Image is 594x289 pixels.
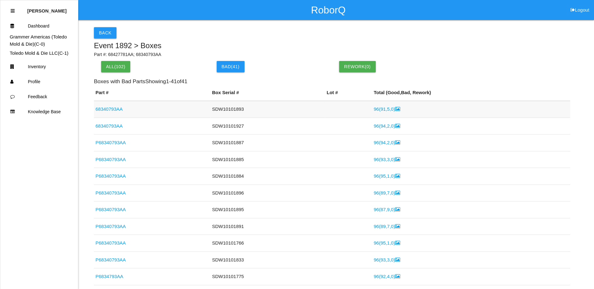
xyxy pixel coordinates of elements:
a: Knowledge Base [0,104,78,119]
i: Image Inside [395,140,400,145]
a: 96(92,4,0) [374,274,400,279]
i: Image Inside [395,207,400,212]
a: Toledo Mold & Die LLC(C-1) [10,50,69,56]
a: 96(89,7,0) [374,224,400,229]
i: Image Inside [395,157,400,162]
a: Inventory [0,59,78,74]
td: SDW10101896 [210,185,325,201]
a: 68340793AA [96,123,123,129]
td: SDW10101884 [210,168,325,185]
i: Image Inside [395,107,400,111]
a: 96(89,7,0) [374,190,400,195]
a: Feedback [0,89,78,104]
td: SDW10101885 [210,151,325,168]
th: Lot # [325,89,372,101]
td: SDW10101833 [210,251,325,268]
a: P68340793AA [96,257,126,262]
a: P68340793AA [96,224,126,229]
a: 96(95,1,0) [374,173,400,179]
i: Image Inside [395,224,400,229]
i: Image Inside [395,241,400,245]
h5: Event 1892 > Boxes [94,42,570,50]
td: SDW10101766 [210,235,325,252]
th: Part # [94,89,210,101]
a: P68340793AA [96,157,126,162]
td: SDW10101775 [210,268,325,285]
i: Image Inside [395,124,400,128]
a: Profile [0,74,78,89]
th: Total ( Good , Bad , Rework) [372,89,570,101]
a: 96(93,3,0) [374,257,400,262]
a: P68340793AA [96,240,126,246]
i: Image Inside [395,274,400,279]
a: 96(94,2,0) [374,123,400,129]
i: Image Inside [395,174,400,178]
a: P68340793AA [96,140,126,145]
div: Grammer Americas (Toledo Mold & Die)'s Dashboard [0,33,78,48]
th: Box Serial # [210,89,325,101]
a: Dashboard [0,18,78,33]
td: SDW10101895 [210,201,325,218]
td: SDW10101887 [210,134,325,151]
a: Grammer Americas (Toledo Mold & Die)(C-0) [10,34,67,47]
div: Close [11,3,15,18]
i: Image Inside [395,257,400,262]
div: Toledo Mold & Die LLC's Dashboard [0,50,78,57]
a: 96(94,2,0) [374,140,400,145]
td: SDW10101893 [210,101,325,118]
a: 96(93,3,0) [374,157,400,162]
a: 68340793AA [96,106,123,112]
button: Bad(41) [217,61,245,72]
button: Back [94,27,116,38]
button: Rework(0) [339,61,376,72]
td: SDW10101891 [210,218,325,235]
h6: Boxes with Bad Parts Showing 1 - 41 of 41 [94,79,570,84]
td: SDW10101927 [210,118,325,134]
p: Eric Schneider [27,3,67,13]
a: 96(87,9,0) [374,207,400,212]
a: P68340793AA [96,173,126,179]
a: P68340793AA [96,207,126,212]
a: 96(91,5,0) [374,106,400,112]
p: Part #: 68427781AA; 68340793AA [94,51,570,58]
a: P68340793AA [96,190,126,195]
button: All(102) [101,61,131,72]
a: P6834793AA [96,274,123,279]
i: Image Inside [395,190,400,195]
a: 96(95,1,0) [374,240,400,246]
